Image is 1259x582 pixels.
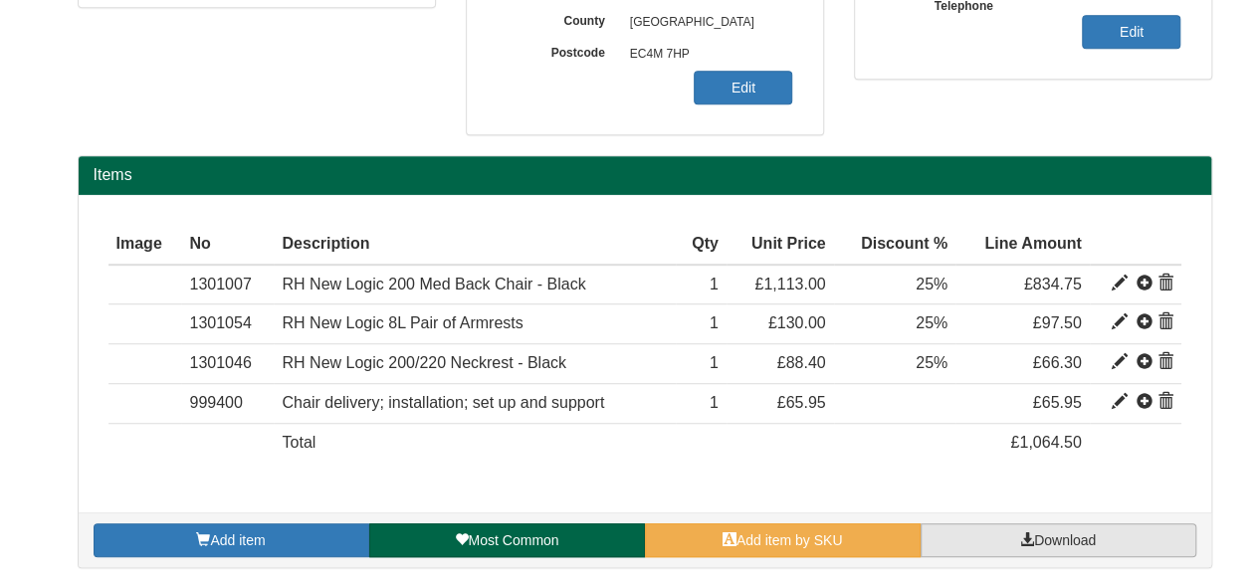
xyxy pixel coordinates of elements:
[108,225,182,265] th: Image
[694,71,792,104] a: Edit
[282,394,604,411] span: Chair delivery; installation; set up and support
[768,314,826,331] span: £130.00
[282,276,585,292] span: RH New Logic 200 Med Back Chair - Black
[210,532,265,548] span: Add item
[754,276,825,292] span: £1,113.00
[834,225,956,265] th: Discount %
[1034,532,1096,548] span: Download
[181,304,274,344] td: 1301054
[727,225,834,265] th: Unit Price
[274,424,676,463] td: Total
[1033,394,1082,411] span: £65.95
[282,354,565,371] span: RH New Logic 200/220 Neckrest - Black
[710,394,719,411] span: 1
[181,265,274,304] td: 1301007
[181,344,274,384] td: 1301046
[620,7,793,39] span: [GEOGRAPHIC_DATA]
[497,7,620,30] label: County
[94,166,1196,184] h2: Items
[777,354,826,371] span: £88.40
[676,225,727,265] th: Qty
[620,39,793,71] span: EC4M 7HP
[1010,434,1081,451] span: £1,064.50
[710,314,719,331] span: 1
[181,225,274,265] th: No
[955,225,1089,265] th: Line Amount
[497,39,620,62] label: Postcode
[777,394,826,411] span: £65.95
[1024,276,1082,292] span: £834.75
[710,354,719,371] span: 1
[916,314,947,331] span: 25%
[1033,354,1082,371] span: £66.30
[1033,314,1082,331] span: £97.50
[468,532,558,548] span: Most Common
[916,354,947,371] span: 25%
[921,523,1196,557] a: Download
[736,532,843,548] span: Add item by SKU
[282,314,523,331] span: RH New Logic 8L Pair of Armrests
[181,384,274,424] td: 999400
[274,225,676,265] th: Description
[916,276,947,292] span: 25%
[1082,15,1180,49] a: Edit
[710,276,719,292] span: 1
